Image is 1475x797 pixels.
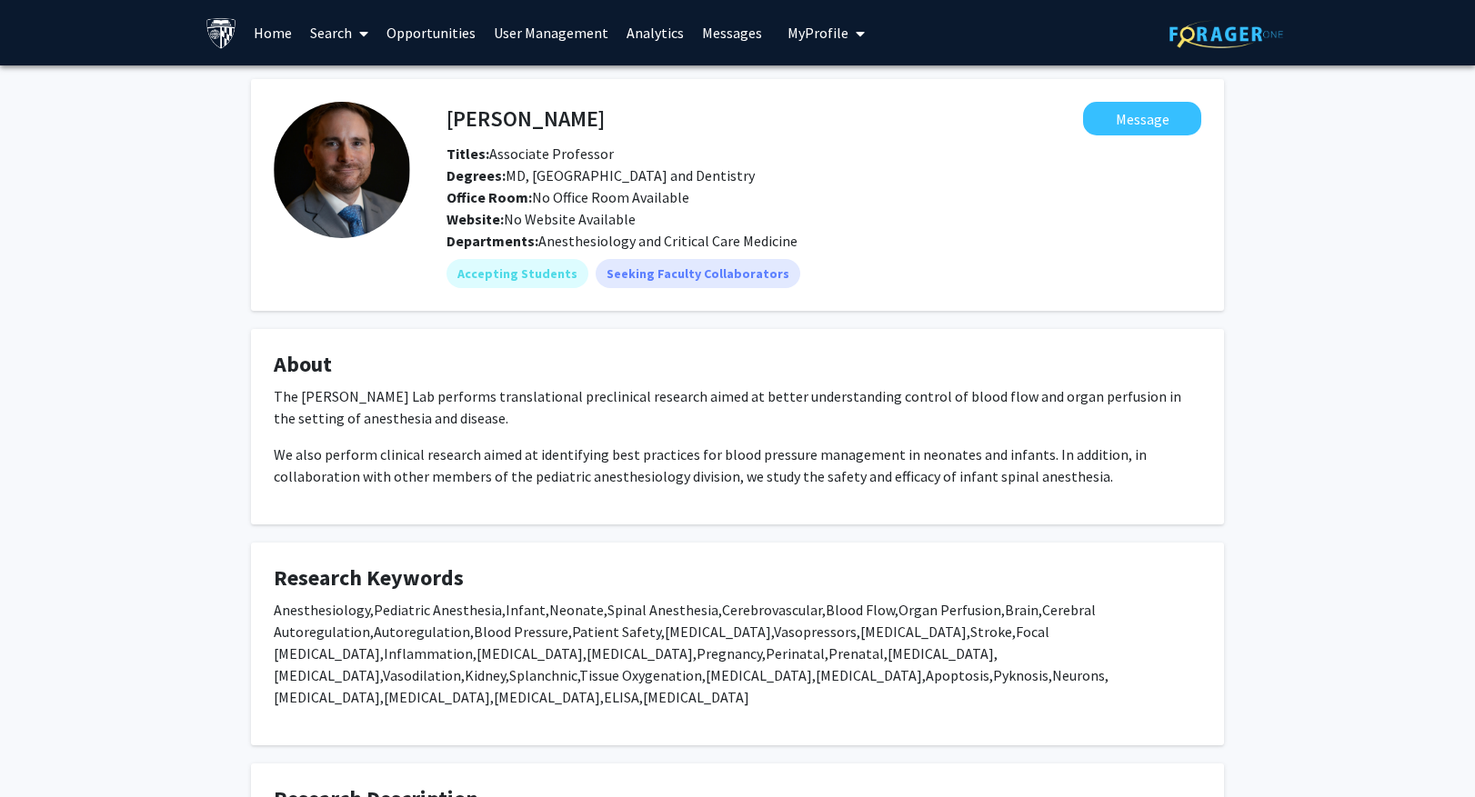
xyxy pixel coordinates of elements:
[549,601,607,619] span: Neonate,
[274,688,384,706] span: [MEDICAL_DATA],
[474,623,572,641] span: Blood Pressure,
[274,443,1201,487] p: We also perform clinical research aimed at identifying best practices for blood pressure manageme...
[1052,666,1109,684] span: Neurons,
[485,1,617,65] a: User Management
[274,623,1049,663] span: Focal [MEDICAL_DATA],
[509,666,579,684] span: Splanchnic,
[816,666,926,684] span: [MEDICAL_DATA],
[572,623,665,641] span: Patient Safety,
[447,259,588,288] mat-chip: Accepting Students
[274,385,1201,429] p: The [PERSON_NAME] Lab performs translational preclinical research aimed at better understanding c...
[447,144,614,163] span: Associate Professor
[447,210,504,228] b: Website:
[604,688,643,706] span: ELISA,
[274,565,1201,592] h4: Research Keywords
[447,188,689,206] span: No Office Room Available
[377,1,485,65] a: Opportunities
[1169,20,1283,48] img: ForagerOne Logo
[860,623,970,641] span: [MEDICAL_DATA],
[447,166,755,184] span: MD, [GEOGRAPHIC_DATA] and Dentistry
[643,688,749,706] span: [MEDICAL_DATA]
[374,601,506,619] span: Pediatric Anesthesia,
[993,666,1052,684] span: Pyknosis,
[888,644,998,663] span: [MEDICAL_DATA],
[274,601,1096,641] span: Cerebral Autoregulation,
[697,644,766,663] span: Pregnancy,
[274,599,1201,708] p: Anesthesiology,
[579,666,706,684] span: Tissue Oxygenation,
[665,623,774,641] span: [MEDICAL_DATA],
[788,24,848,42] span: My Profile
[206,17,237,49] img: Johns Hopkins University Logo
[826,601,898,619] span: Blood Flow,
[14,715,77,783] iframe: Chat
[926,666,993,684] span: Apoptosis,
[447,144,489,163] b: Titles:
[245,1,301,65] a: Home
[494,688,604,706] span: [MEDICAL_DATA],
[898,601,1005,619] span: Organ Perfusion,
[447,232,538,250] b: Departments:
[447,188,532,206] b: Office Room:
[477,644,587,663] span: [MEDICAL_DATA],
[587,644,697,663] span: [MEDICAL_DATA],
[374,623,474,641] span: Autoregulation,
[722,601,826,619] span: Cerebrovascular,
[766,644,828,663] span: Perinatal,
[447,210,636,228] span: No Website Available
[970,623,1016,641] span: Stroke,
[447,166,506,184] b: Degrees:
[447,102,605,135] h4: [PERSON_NAME]
[774,623,860,641] span: Vasopressors,
[383,666,465,684] span: Vasodilation,
[384,688,494,706] span: [MEDICAL_DATA],
[693,1,771,65] a: Messages
[617,1,693,65] a: Analytics
[828,644,888,663] span: Prenatal,
[506,601,549,619] span: Infant,
[706,666,816,684] span: [MEDICAL_DATA],
[301,1,377,65] a: Search
[596,259,800,288] mat-chip: Seeking Faculty Collaborators
[274,666,383,684] span: [MEDICAL_DATA],
[538,232,798,250] span: Anesthesiology and Critical Care Medicine
[1083,102,1201,135] button: Message Emmett Whitaker
[1005,601,1042,619] span: Brain,
[465,666,509,684] span: Kidney,
[607,601,722,619] span: Spinal Anesthesia,
[274,352,1201,378] h4: About
[384,644,477,663] span: Inflammation,
[274,102,410,238] img: Profile Picture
